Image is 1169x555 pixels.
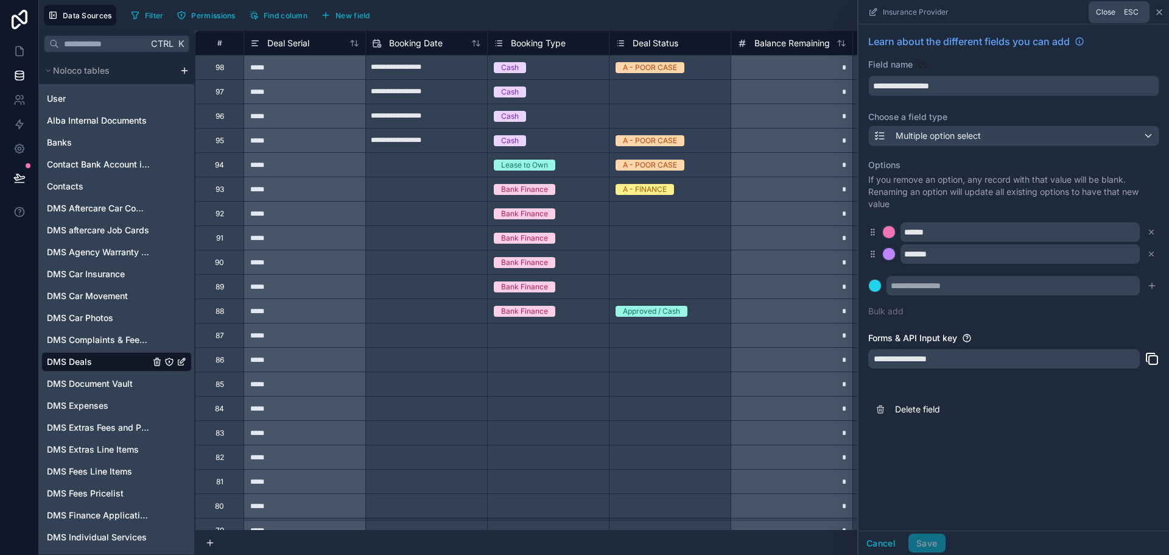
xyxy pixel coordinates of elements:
[868,125,1159,146] button: Multiple option select
[216,526,224,536] div: 79
[216,306,224,316] div: 88
[501,208,548,219] div: Bank Finance
[511,37,566,49] span: Booking Type
[501,184,548,195] div: Bank Finance
[868,34,1070,49] span: Learn about the different fields you can add
[191,11,235,20] span: Permissions
[623,135,677,146] div: A - POOR CASE
[623,160,677,171] div: A - POOR CASE
[896,130,981,142] span: Multiple option select
[623,62,677,73] div: A - POOR CASE
[267,37,309,49] span: Deal Serial
[754,37,830,49] span: Balance Remaining
[44,5,116,26] button: Data Sources
[216,63,224,72] div: 98
[868,174,1159,210] p: If you remove an option, any record with that value will be blank. Renaming an option will update...
[216,136,224,146] div: 95
[389,37,443,49] span: Booking Date
[501,257,548,268] div: Bank Finance
[858,534,904,553] button: Cancel
[501,233,548,244] div: Bank Finance
[216,453,224,462] div: 82
[216,209,224,219] div: 92
[623,306,680,317] div: Approved / Cash
[215,258,224,267] div: 90
[501,111,519,122] div: Cash
[145,11,164,20] span: Filter
[868,159,1159,171] label: Options
[216,185,224,194] div: 93
[215,404,224,414] div: 84
[868,305,904,317] button: Bulk add
[126,6,168,24] button: Filter
[177,40,185,48] span: K
[216,380,224,389] div: 85
[1096,7,1115,17] span: Close
[216,428,224,438] div: 83
[216,111,224,121] div: 96
[215,501,224,511] div: 80
[216,233,223,243] div: 91
[216,331,224,341] div: 87
[633,37,678,49] span: Deal Status
[317,6,374,24] button: New field
[172,6,244,24] a: Permissions
[216,87,224,97] div: 97
[868,111,1159,123] label: Choose a field type
[1122,7,1141,17] span: Esc
[215,160,224,170] div: 94
[868,332,957,344] label: Forms & API Input key
[216,282,224,292] div: 89
[501,135,519,146] div: Cash
[868,58,913,71] label: Field name
[868,34,1084,49] a: Learn about the different fields you can add
[216,477,223,487] div: 81
[501,62,519,73] div: Cash
[501,281,548,292] div: Bank Finance
[501,160,548,171] div: Lease to Own
[623,184,667,195] div: A - FINANCE
[245,6,312,24] button: Find column
[264,11,307,20] span: Find column
[501,306,548,317] div: Bank Finance
[335,11,370,20] span: New field
[216,355,224,365] div: 86
[205,38,234,48] div: #
[150,36,175,51] span: Ctrl
[895,403,1070,415] span: Delete field
[63,11,112,20] span: Data Sources
[868,396,1159,423] button: Delete field
[172,6,239,24] button: Permissions
[501,87,519,97] div: Cash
